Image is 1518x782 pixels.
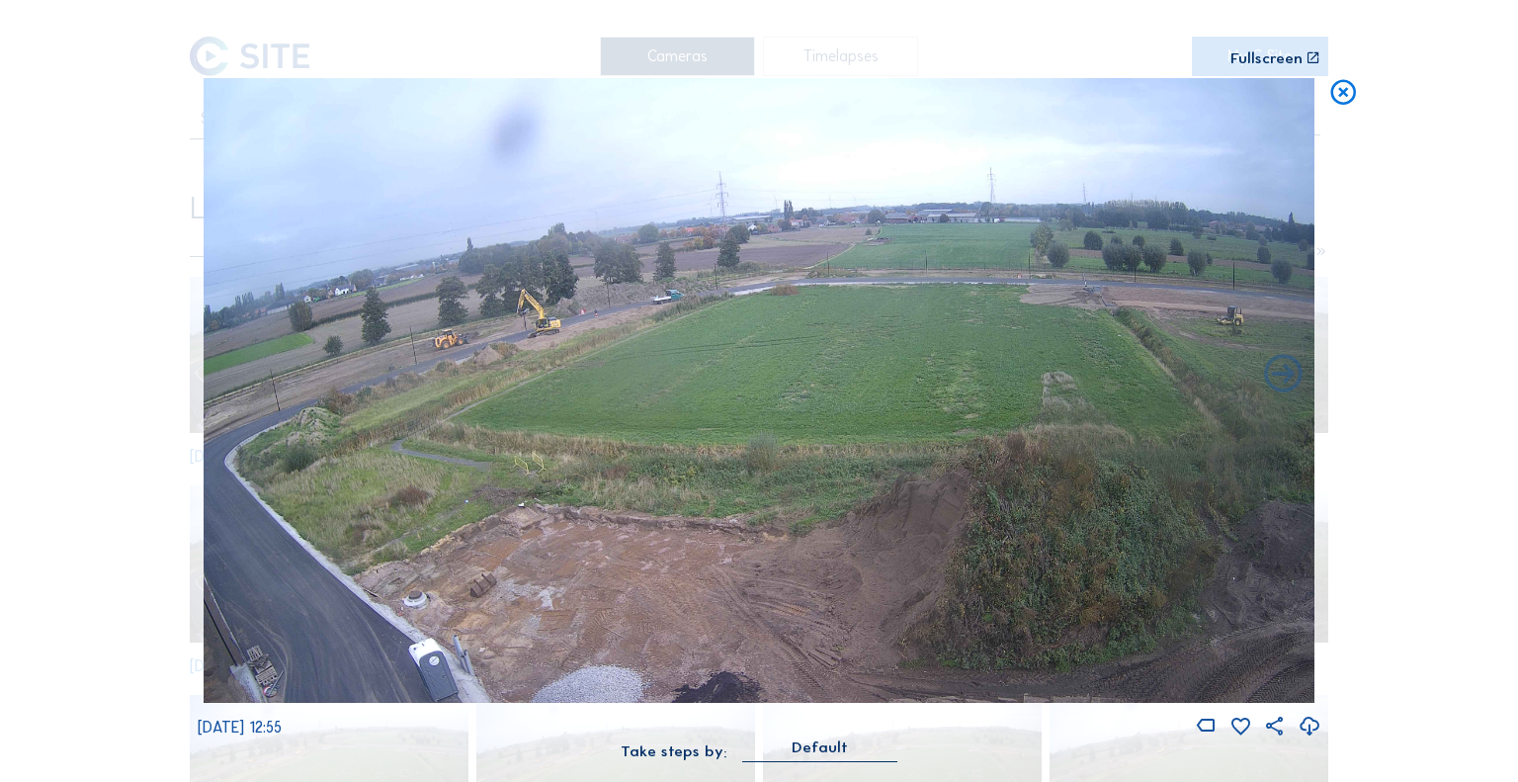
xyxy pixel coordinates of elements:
span: [DATE] 12:55 [198,718,282,737]
div: Default [792,739,848,756]
img: Image [204,78,1315,704]
div: Default [742,739,897,761]
i: Back [1260,352,1306,398]
div: Take steps by: [621,743,727,758]
div: Fullscreen [1230,50,1303,65]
